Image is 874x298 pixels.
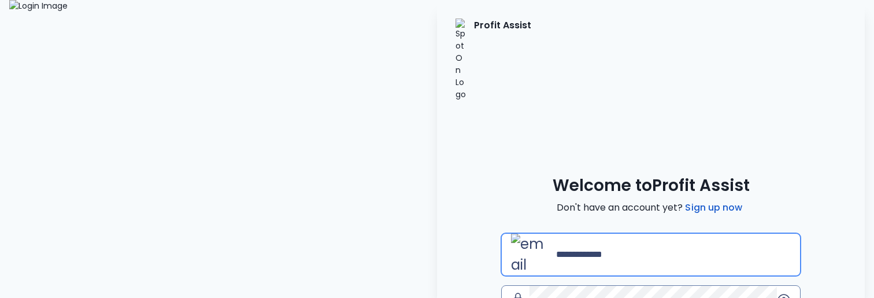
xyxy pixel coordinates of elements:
span: Welcome to Profit Assist [553,175,750,196]
img: email [511,234,551,275]
p: Profit Assist [474,19,531,101]
span: Don't have an account yet? [557,201,745,215]
img: SpotOn Logo [455,19,467,101]
a: Sign up now [683,201,745,215]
